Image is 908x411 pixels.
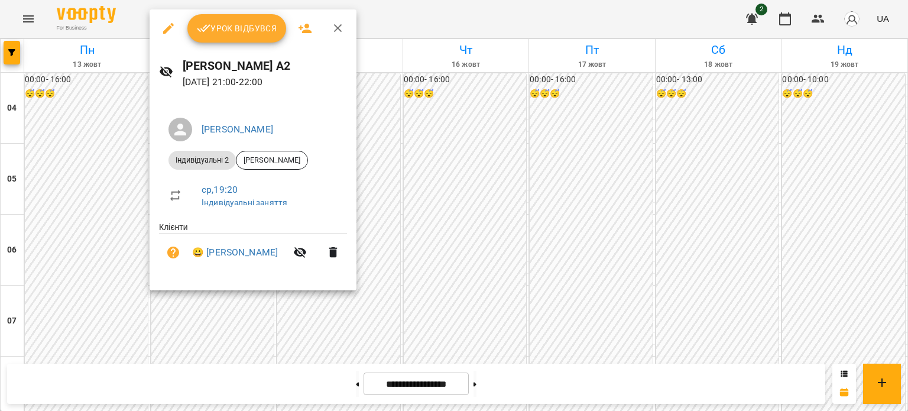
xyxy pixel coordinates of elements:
[192,245,278,260] a: 😀 [PERSON_NAME]
[187,14,287,43] button: Урок відбувся
[202,184,238,195] a: ср , 19:20
[236,155,307,166] span: [PERSON_NAME]
[236,151,308,170] div: [PERSON_NAME]
[183,57,348,75] h6: [PERSON_NAME] А2
[202,198,287,207] a: Індивідуальні заняття
[168,155,236,166] span: Індивідуальні 2
[202,124,273,135] a: [PERSON_NAME]
[197,21,277,35] span: Урок відбувся
[183,75,348,89] p: [DATE] 21:00 - 22:00
[159,221,347,276] ul: Клієнти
